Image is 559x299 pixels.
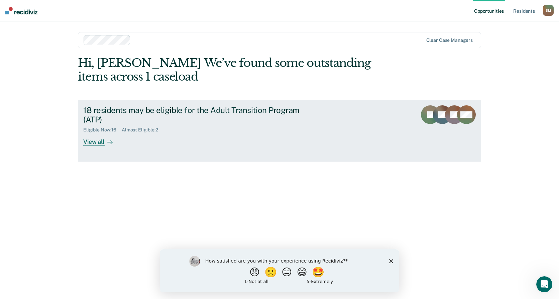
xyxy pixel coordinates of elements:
button: SM [543,5,554,16]
div: Almost Eligible : 2 [122,127,163,133]
iframe: Intercom live chat [536,276,552,292]
img: Recidiviz [5,7,37,14]
div: S M [543,5,554,16]
div: Clear case managers [426,37,473,43]
div: View all [83,133,121,146]
div: Eligible Now : 16 [83,127,122,133]
div: Hi, [PERSON_NAME] We’ve found some outstanding items across 1 caseload [78,56,401,84]
div: 18 residents may be eligible for the Adult Transition Program (ATP) [83,105,318,125]
iframe: Survey by Kim from Recidiviz [160,249,399,292]
a: 18 residents may be eligible for the Adult Transition Program (ATP)Eligible Now:16Almost Eligible... [78,100,481,162]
